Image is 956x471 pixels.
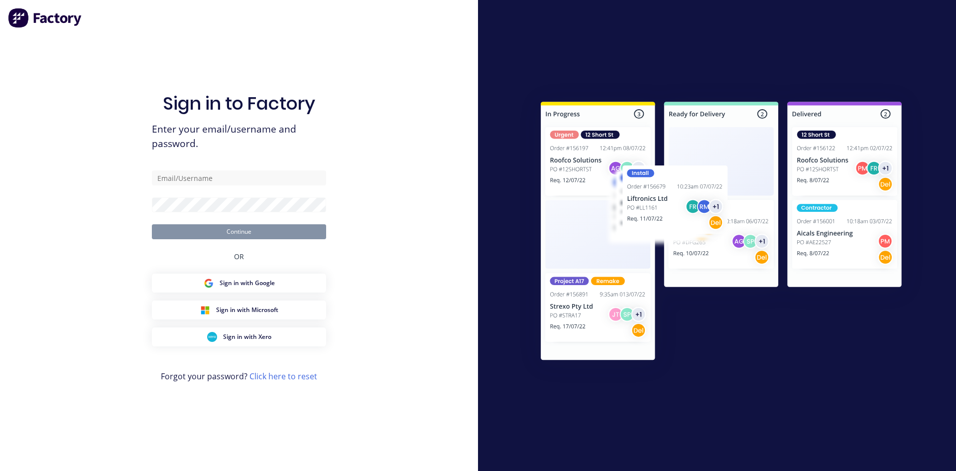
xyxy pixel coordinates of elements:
span: Sign in with Google [220,279,275,288]
img: Factory [8,8,83,28]
h1: Sign in to Factory [163,93,315,114]
span: Sign in with Microsoft [216,306,278,314]
button: Continue [152,224,326,239]
img: Google Sign in [204,278,214,288]
span: Sign in with Xero [223,332,271,341]
button: Xero Sign inSign in with Xero [152,327,326,346]
img: Microsoft Sign in [200,305,210,315]
a: Click here to reset [249,371,317,382]
span: Forgot your password? [161,370,317,382]
input: Email/Username [152,170,326,185]
img: Sign in [519,82,924,384]
button: Google Sign inSign in with Google [152,274,326,293]
div: OR [234,239,244,274]
button: Microsoft Sign inSign in with Microsoft [152,301,326,319]
span: Enter your email/username and password. [152,122,326,151]
img: Xero Sign in [207,332,217,342]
